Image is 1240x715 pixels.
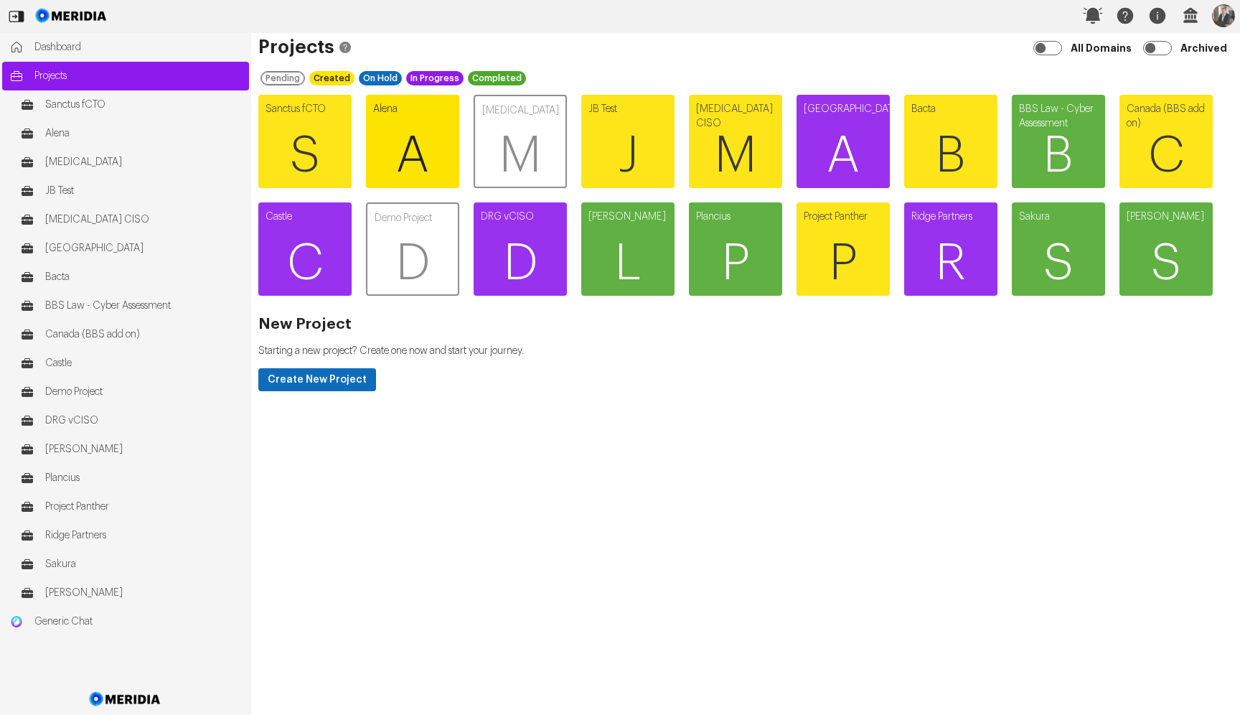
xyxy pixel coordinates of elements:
[13,320,249,349] a: Canada (BBS add on)
[260,71,305,85] div: Pending
[474,95,567,188] a: [MEDICAL_DATA]M
[13,234,249,263] a: [GEOGRAPHIC_DATA]
[45,442,242,457] span: [PERSON_NAME]
[581,202,675,296] a: [PERSON_NAME]L
[1178,35,1233,61] label: Archived
[87,683,164,715] img: Meridia Logo
[797,220,890,307] span: P
[366,95,459,188] a: AlenaA
[581,220,675,307] span: L
[359,71,402,85] div: On Hold
[581,113,675,199] span: J
[1068,35,1137,61] label: All Domains
[904,220,997,307] span: R
[1012,113,1105,199] span: B
[258,368,376,391] button: Create New Project
[258,40,1233,55] h1: Projects
[366,202,459,296] a: Demo ProjectD
[2,62,249,90] a: Projects
[45,212,242,227] span: [MEDICAL_DATA] CISO
[45,241,242,256] span: [GEOGRAPHIC_DATA]
[13,119,249,148] a: Alena
[797,95,890,188] a: [GEOGRAPHIC_DATA]A
[904,113,997,199] span: B
[797,202,890,296] a: Project PantherP
[13,263,249,291] a: Bacta
[13,492,249,521] a: Project Panther
[13,464,249,492] a: Plancius
[34,69,242,83] span: Projects
[258,344,1233,358] p: Starting a new project? Create one now and start your journey.
[2,33,249,62] a: Dashboard
[1012,220,1105,307] span: S
[13,349,249,378] a: Castle
[13,90,249,119] a: Sanctus fCTO
[45,327,242,342] span: Canada (BBS add on)
[13,205,249,234] a: [MEDICAL_DATA] CISO
[45,356,242,370] span: Castle
[1119,113,1213,199] span: C
[1212,4,1235,27] img: Profile Icon
[45,586,242,600] span: [PERSON_NAME]
[475,113,565,199] span: M
[34,40,242,55] span: Dashboard
[258,202,352,296] a: CastleC
[9,614,24,629] img: Generic Chat
[689,202,782,296] a: PlanciusP
[13,550,249,579] a: Sakura
[45,184,242,198] span: JB Test
[258,317,1233,332] h2: New Project
[689,95,782,188] a: [MEDICAL_DATA] CISOM
[366,113,459,199] span: A
[45,299,242,313] span: BBS Law - Cyber Assessment
[1119,202,1213,296] a: [PERSON_NAME]S
[45,270,242,284] span: Bacta
[367,220,458,307] span: D
[689,113,782,199] span: M
[45,98,242,112] span: Sanctus fCTO
[13,579,249,607] a: [PERSON_NAME]
[1119,95,1213,188] a: Canada (BBS add on)C
[13,521,249,550] a: Ridge Partners
[45,471,242,485] span: Plancius
[1119,220,1213,307] span: S
[474,220,567,307] span: D
[13,378,249,406] a: Demo Project
[581,95,675,188] a: JB TestJ
[13,177,249,205] a: JB Test
[309,71,354,85] div: Created
[904,95,997,188] a: BactaB
[689,220,782,307] span: P
[13,148,249,177] a: [MEDICAL_DATA]
[406,71,464,85] div: In Progress
[474,202,567,296] a: DRG vCISOD
[258,113,352,199] span: S
[45,385,242,399] span: Demo Project
[258,95,352,188] a: Sanctus fCTOS
[45,126,242,141] span: Alena
[468,71,526,85] div: Completed
[34,614,242,629] span: Generic Chat
[45,413,242,428] span: DRG vCISO
[13,435,249,464] a: [PERSON_NAME]
[45,557,242,571] span: Sakura
[45,528,242,543] span: Ridge Partners
[904,202,997,296] a: Ridge PartnersR
[1012,202,1105,296] a: SakuraS
[1012,95,1105,188] a: BBS Law - Cyber AssessmentB
[13,406,249,435] a: DRG vCISO
[45,155,242,169] span: [MEDICAL_DATA]
[2,607,249,636] a: Generic ChatGeneric Chat
[258,220,352,307] span: C
[13,291,249,320] a: BBS Law - Cyber Assessment
[45,500,242,514] span: Project Panther
[797,113,890,199] span: A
